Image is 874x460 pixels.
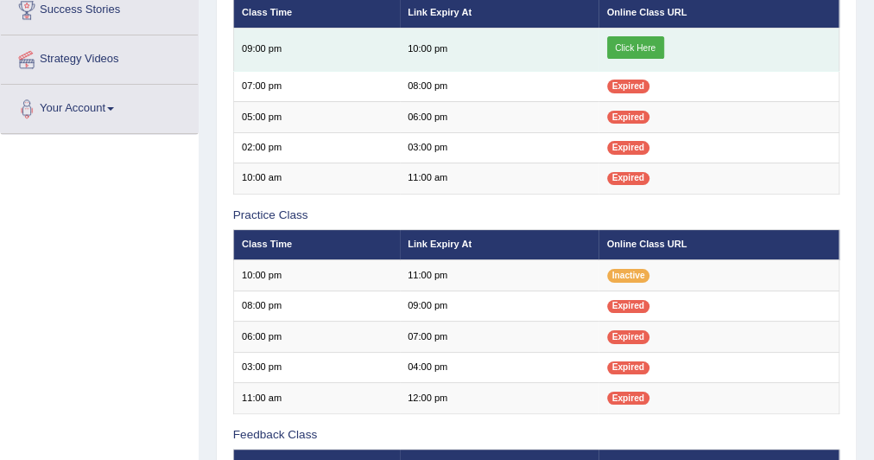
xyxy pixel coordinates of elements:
td: 03:00 pm [400,132,598,163]
span: Expired [607,172,649,185]
h3: Feedback Class [233,429,840,442]
td: 08:00 pm [400,71,598,101]
td: 12:00 pm [400,383,598,413]
span: Expired [607,80,649,93]
td: 10:00 pm [233,260,400,291]
a: Strategy Videos [1,35,198,79]
td: 09:00 pm [233,28,400,71]
h3: Practice Class [233,209,840,222]
a: Your Account [1,85,198,128]
th: Online Class URL [598,230,839,260]
td: 04:00 pm [400,352,598,382]
td: 11:00 pm [400,260,598,291]
td: 10:00 am [233,163,400,194]
td: 09:00 pm [400,291,598,321]
span: Expired [607,361,649,374]
a: Click Here [607,36,664,59]
td: 07:00 pm [400,322,598,352]
td: 11:00 am [233,383,400,413]
td: 07:00 pm [233,71,400,101]
span: Expired [607,111,649,124]
span: Expired [607,300,649,313]
span: Inactive [607,269,650,282]
td: 03:00 pm [233,352,400,382]
td: 06:00 pm [233,322,400,352]
td: 08:00 pm [233,291,400,321]
td: 05:00 pm [233,102,400,132]
td: 11:00 am [400,163,598,194]
th: Link Expiry At [400,230,598,260]
td: 02:00 pm [233,132,400,163]
th: Class Time [233,230,400,260]
span: Expired [607,330,649,343]
span: Expired [607,392,649,405]
span: Expired [607,141,649,154]
td: 10:00 pm [400,28,598,71]
td: 06:00 pm [400,102,598,132]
